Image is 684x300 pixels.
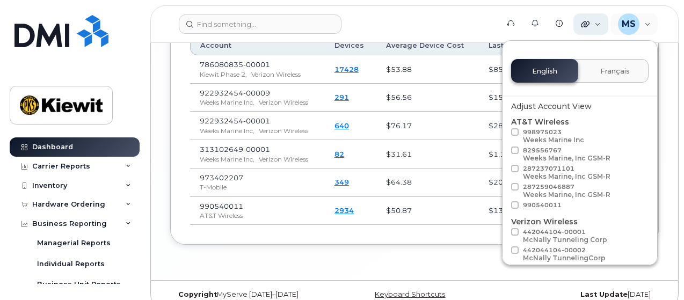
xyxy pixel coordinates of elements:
[200,155,254,163] span: Weeks Marine Inc,
[479,169,563,197] td: $20,280.30
[523,147,610,162] span: 829556767
[334,121,349,130] a: 640
[200,211,243,219] span: AT&T Wireless
[334,93,349,101] a: 291
[251,70,301,78] span: Verizon Wireless
[496,290,659,299] div: [DATE]
[523,183,610,199] span: 287259046887
[259,127,308,135] span: Verizon Wireless
[600,67,630,76] span: Français
[375,290,445,298] a: Keyboard Shortcuts
[200,98,254,106] span: Weeks Marine Inc,
[573,13,608,35] div: Quicklinks
[610,13,658,35] div: Mark Steuck
[376,84,479,112] td: $56.56
[523,201,562,209] span: 990540011
[637,253,676,292] iframe: Messenger Launcher
[200,116,270,125] span: 922932454-00001
[200,89,270,97] span: 922932454-00009
[200,145,270,153] span: 313102649-00001
[479,84,563,112] td: $15,213.77
[334,206,354,215] a: 2934
[334,150,344,158] a: 82
[523,254,606,262] div: McNally TunnelingCorp
[334,178,349,186] a: 349
[259,98,308,106] span: Verizon Wireless
[334,65,359,74] a: 17428
[376,36,479,55] th: Average Device Cost
[200,127,254,135] span: Weeks Marine Inc,
[523,165,610,180] span: 287237071101
[580,290,628,298] strong: Last Update
[479,36,563,55] th: Last Month Cost
[179,14,341,34] input: Find something...
[479,55,563,84] td: $852,957.75
[622,18,636,31] span: MS
[200,60,270,69] span: 786080835-00001
[511,116,649,212] div: AT&T Wireless
[511,101,649,112] div: Adjust Account View
[523,228,607,244] span: 442044104-00001
[200,183,227,191] span: T-Mobile
[376,55,479,84] td: $53.88
[200,70,247,78] span: Kiewit Phase 2,
[170,290,333,299] div: MyServe [DATE]–[DATE]
[376,112,479,140] td: $76.17
[190,36,325,55] th: Account
[259,155,308,163] span: Verizon Wireless
[325,36,376,55] th: Devices
[479,112,563,140] td: $28,867.98
[479,140,563,169] td: $1,137.86
[376,169,479,197] td: $64.38
[523,172,610,180] div: Weeks Marine, Inc GSM-R
[523,136,584,144] div: Weeks Marine Inc
[200,202,243,210] span: 990540011
[178,290,217,298] strong: Copyright
[523,191,610,199] div: Weeks Marine, Inc GSM-R
[479,197,563,225] td: $133,422.18
[523,128,584,144] span: 998975023
[200,173,243,182] span: 973402207
[523,246,606,262] span: 442044104-00002
[376,197,479,225] td: $50.87
[523,236,607,244] div: McNally Tunneling Corp
[376,140,479,169] td: $31.61
[523,154,610,162] div: Weeks Marine, Inc GSM-R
